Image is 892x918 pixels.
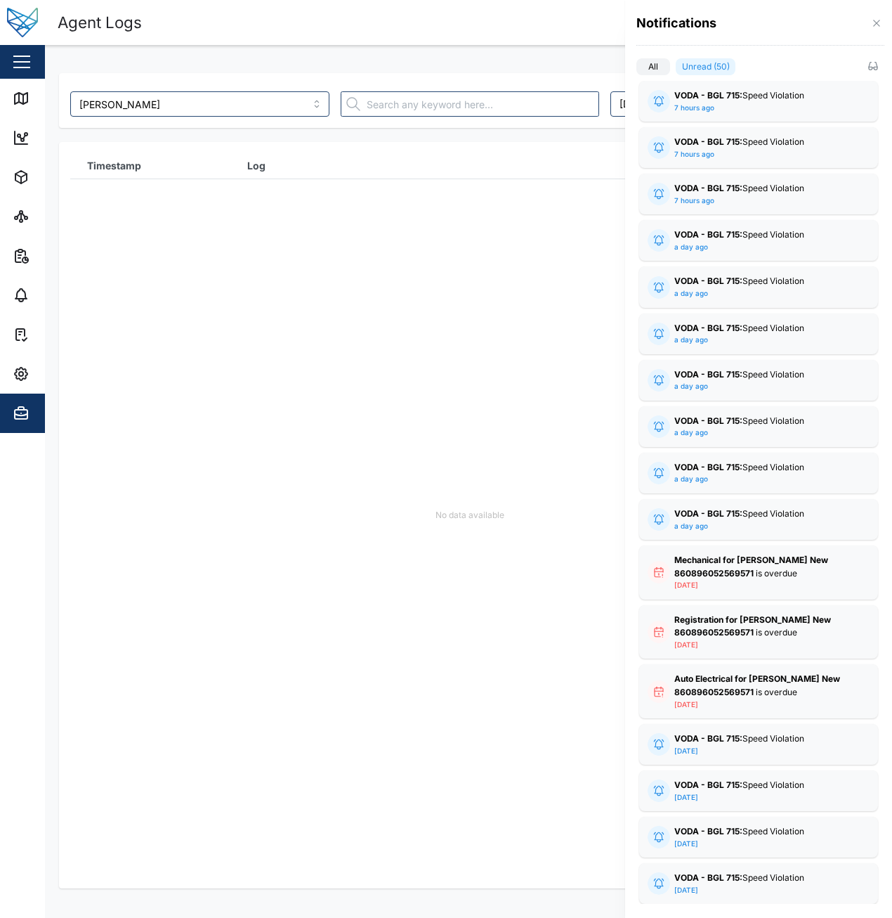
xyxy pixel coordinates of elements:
[674,885,698,896] div: [DATE]
[674,242,708,253] div: a day ago
[674,508,742,519] strong: VODA - BGL 715:
[674,136,843,149] div: Speed Violation
[674,779,843,792] div: Speed Violation
[674,580,698,591] div: [DATE]
[674,780,742,790] strong: VODA - BGL 715:
[674,508,843,521] div: Speed Violation
[674,521,708,532] div: a day ago
[674,826,742,836] strong: VODA - BGL 715:
[674,415,843,428] div: Speed Violation
[674,673,840,697] strong: Auto Electrical for [PERSON_NAME] New 860896052569571
[674,733,742,744] strong: VODA - BGL 715:
[674,149,714,160] div: 7 hours ago
[674,136,742,147] strong: VODA - BGL 715:
[674,792,698,803] div: [DATE]
[674,335,708,346] div: a day ago
[674,89,843,103] div: Speed Violation
[674,699,698,711] div: [DATE]
[674,322,843,335] div: Speed Violation
[674,323,742,333] strong: VODA - BGL 715:
[676,58,735,75] label: Unread (50)
[674,839,698,850] div: [DATE]
[674,732,843,746] div: Speed Violation
[674,183,742,193] strong: VODA - BGL 715:
[674,103,714,114] div: 7 hours ago
[674,872,742,883] strong: VODA - BGL 715:
[674,276,742,286] strong: VODA - BGL 715:
[674,368,843,382] div: Speed Violation
[674,554,843,580] div: is overdue
[674,288,708,299] div: a day ago
[674,474,708,485] div: a day ago
[674,462,742,472] strong: VODA - BGL 715:
[674,555,828,578] strong: Mechanical for [PERSON_NAME] New 860896052569571
[674,275,843,288] div: Speed Violation
[674,381,708,392] div: a day ago
[674,415,742,426] strong: VODA - BGL 715:
[674,640,698,651] div: [DATE]
[674,182,843,195] div: Speed Violation
[636,14,716,32] h4: Notifications
[674,195,714,207] div: 7 hours ago
[674,673,843,699] div: is overdue
[636,58,670,75] label: All
[674,228,843,242] div: Speed Violation
[674,746,698,757] div: [DATE]
[674,614,831,638] strong: Registration for [PERSON_NAME] New 860896052569571
[674,614,843,640] div: is overdue
[674,90,742,101] strong: VODA - BGL 715:
[674,229,742,240] strong: VODA - BGL 715:
[674,461,843,474] div: Speed Violation
[674,825,843,839] div: Speed Violation
[674,427,708,439] div: a day ago
[674,369,742,380] strong: VODA - BGL 715:
[674,872,843,885] div: Speed Violation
